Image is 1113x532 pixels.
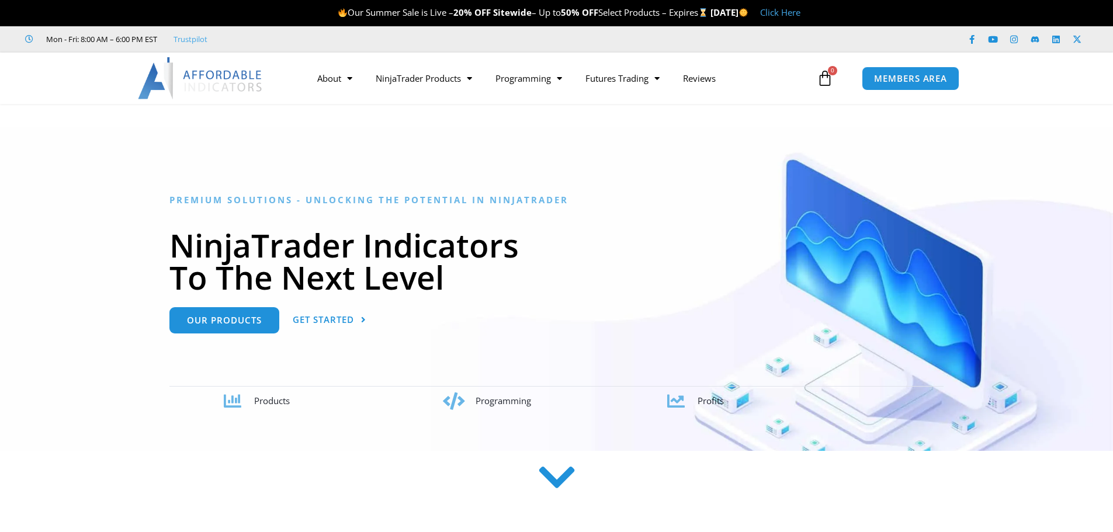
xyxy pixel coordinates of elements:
[476,395,531,406] span: Programming
[760,6,800,18] a: Click Here
[306,65,814,92] nav: Menu
[169,307,279,333] a: Our Products
[43,32,157,46] span: Mon - Fri: 8:00 AM – 6:00 PM EST
[699,8,708,17] img: ⌛
[174,32,207,46] a: Trustpilot
[306,65,364,92] a: About
[698,395,724,406] span: Profits
[739,8,748,17] img: 🌞
[293,315,354,324] span: Get Started
[484,65,574,92] a: Programming
[338,8,347,17] img: 🔥
[169,194,944,206] h6: Premium Solutions - Unlocking the Potential in NinjaTrader
[138,57,263,99] img: LogoAI | Affordable Indicators – NinjaTrader
[799,61,851,95] a: 0
[874,74,947,83] span: MEMBERS AREA
[254,395,290,406] span: Products
[187,316,262,325] span: Our Products
[293,307,366,333] a: Get Started
[338,6,710,18] span: Our Summer Sale is Live – – Up to Select Products – Expires
[671,65,727,92] a: Reviews
[561,6,598,18] strong: 50% OFF
[453,6,491,18] strong: 20% OFF
[862,67,959,91] a: MEMBERS AREA
[364,65,484,92] a: NinjaTrader Products
[493,6,532,18] strong: Sitewide
[169,229,944,293] h1: NinjaTrader Indicators To The Next Level
[710,6,748,18] strong: [DATE]
[574,65,671,92] a: Futures Trading
[828,66,837,75] span: 0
